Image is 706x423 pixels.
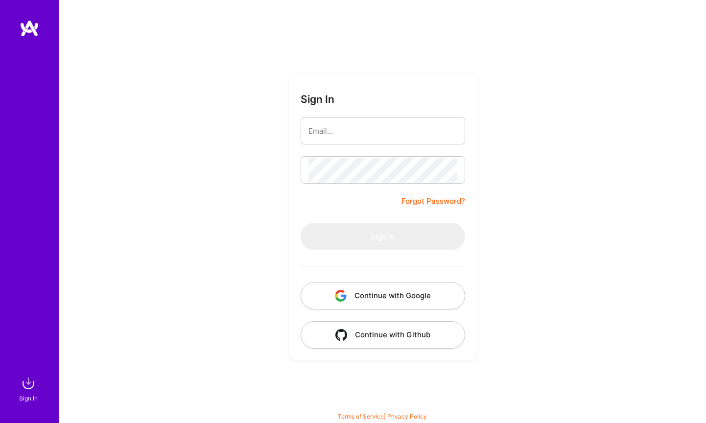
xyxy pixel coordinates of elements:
[19,393,38,403] div: Sign In
[20,20,39,37] img: logo
[335,290,347,302] img: icon
[301,93,334,105] h3: Sign In
[335,329,347,341] img: icon
[338,413,427,420] span: |
[338,413,384,420] a: Terms of Service
[301,282,465,309] button: Continue with Google
[301,321,465,349] button: Continue with Github
[59,394,706,418] div: © 2025 ATeams Inc., All rights reserved.
[387,413,427,420] a: Privacy Policy
[301,223,465,250] button: Sign In
[21,374,38,403] a: sign inSign In
[308,118,457,143] input: Email...
[401,195,465,207] a: Forgot Password?
[19,374,38,393] img: sign in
